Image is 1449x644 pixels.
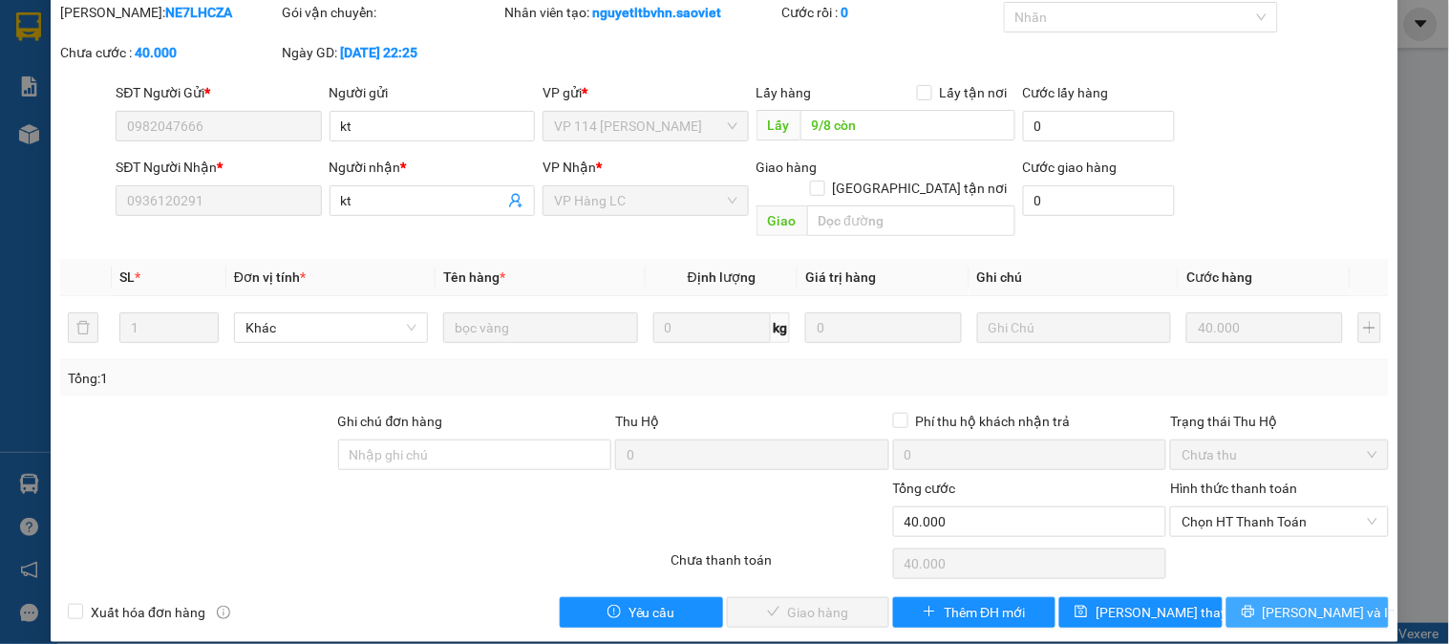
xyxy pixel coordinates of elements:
span: Chưa thu [1182,440,1376,469]
th: Ghi chú [970,259,1179,296]
span: [PERSON_NAME] và In [1263,602,1396,623]
div: Nhân viên tạo: [504,2,778,23]
div: Gói vận chuyển: [283,2,501,23]
span: VP Nhận [543,160,596,175]
b: [DATE] 22:25 [341,45,418,60]
label: Cước lấy hàng [1023,85,1109,100]
button: plusThêm ĐH mới [893,597,1055,628]
span: Tên hàng [443,269,505,285]
span: Lấy [756,110,800,140]
span: VP Hàng LC [554,186,736,215]
b: [DOMAIN_NAME] [255,15,461,47]
span: Lấy hàng [756,85,812,100]
span: Đơn vị tính [234,269,306,285]
span: Giao [756,205,807,236]
span: Yêu cầu [629,602,675,623]
button: delete [68,312,98,343]
h2: CEAU4DYS [11,111,154,142]
div: SĐT Người Gửi [116,82,321,103]
div: Người nhận [330,157,535,178]
div: Trạng thái Thu Hộ [1170,411,1388,432]
input: Ghi Chú [977,312,1171,343]
b: NE7LHCZA [165,5,232,20]
span: Cước hàng [1186,269,1252,285]
label: Cước giao hàng [1023,160,1118,175]
b: Sao Việt [116,45,233,76]
input: Cước giao hàng [1023,185,1176,216]
div: Chưa cước : [60,42,278,63]
span: Định lượng [688,269,756,285]
span: Xuất hóa đơn hàng [83,602,213,623]
div: Chưa thanh toán [669,549,890,583]
span: user-add [508,193,523,208]
b: 40.000 [135,45,177,60]
b: 0 [842,5,849,20]
div: SĐT Người Nhận [116,157,321,178]
div: Ngày GD: [283,42,501,63]
span: Thêm ĐH mới [944,602,1025,623]
h2: VP Nhận: VP 7 [PERSON_NAME] [100,111,461,231]
span: exclamation-circle [607,605,621,620]
input: Cước lấy hàng [1023,111,1176,141]
span: Tổng cước [893,481,956,496]
input: Dọc đường [807,205,1015,236]
span: Lấy tận nơi [932,82,1015,103]
span: Phí thu hộ khách nhận trả [908,411,1078,432]
span: [PERSON_NAME] thay đổi [1096,602,1248,623]
input: 0 [1186,312,1343,343]
button: save[PERSON_NAME] thay đổi [1059,597,1222,628]
span: [GEOGRAPHIC_DATA] tận nơi [825,178,1015,199]
input: Ghi chú đơn hàng [338,440,612,470]
input: Dọc đường [800,110,1015,140]
div: [PERSON_NAME]: [60,2,278,23]
button: checkGiao hàng [727,597,889,628]
label: Hình thức thanh toán [1170,481,1297,496]
input: 0 [805,312,962,343]
span: kg [771,312,790,343]
button: printer[PERSON_NAME] và In [1226,597,1389,628]
b: nguyetltbvhn.saoviet [592,5,721,20]
span: Giao hàng [756,160,818,175]
div: Cước rồi : [782,2,1000,23]
button: exclamation-circleYêu cầu [560,597,722,628]
div: Người gửi [330,82,535,103]
span: save [1075,605,1088,620]
span: Chọn HT Thanh Toán [1182,507,1376,536]
span: Khác [245,313,416,342]
span: printer [1242,605,1255,620]
span: VP 114 Trần Nhật Duật [554,112,736,140]
label: Ghi chú đơn hàng [338,414,443,429]
span: close-circle [1367,516,1378,527]
span: Giá trị hàng [805,269,876,285]
button: plus [1358,312,1381,343]
img: logo.jpg [11,15,106,111]
span: info-circle [217,606,230,619]
input: VD: Bàn, Ghế [443,312,637,343]
div: VP gửi [543,82,748,103]
div: Tổng: 1 [68,368,561,389]
span: SL [119,269,135,285]
span: Thu Hộ [615,414,659,429]
span: plus [923,605,936,620]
